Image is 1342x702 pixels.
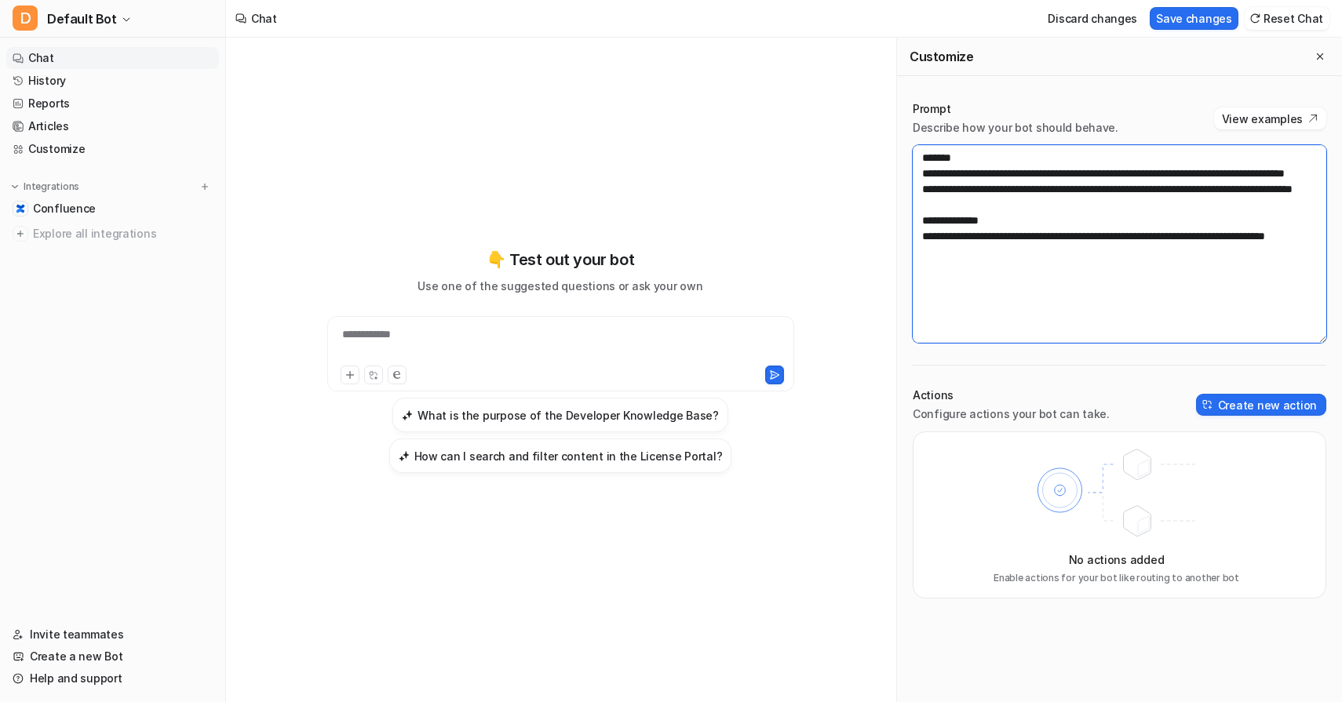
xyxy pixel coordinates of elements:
[6,70,219,92] a: History
[6,93,219,115] a: Reports
[9,181,20,192] img: expand menu
[6,667,219,689] a: Help and support
[1150,7,1238,30] button: Save changes
[1196,394,1326,416] button: Create new action
[6,179,84,195] button: Integrations
[389,438,732,473] button: How can I search and filter content in the License Portal?How can I search and filter content in ...
[913,101,1118,117] p: Prompt
[6,115,219,137] a: Articles
[487,248,634,271] p: 👇 Test out your bot
[16,204,25,213] img: Confluence
[6,223,219,245] a: Explore all integrations
[13,226,28,242] img: explore all integrations
[1245,7,1329,30] button: Reset Chat
[251,10,277,27] div: Chat
[6,624,219,646] a: Invite teammates
[418,278,702,294] p: Use one of the suggested questions or ask your own
[913,387,1110,403] p: Actions
[6,646,219,667] a: Create a new Bot
[1069,551,1165,568] p: No actions added
[1249,13,1260,24] img: reset
[6,47,219,69] a: Chat
[402,409,413,421] img: What is the purpose of the Developer Knowledge Base?
[6,198,219,220] a: ConfluenceConfluence
[1041,7,1143,30] button: Discard changes
[6,138,219,160] a: Customize
[1311,47,1329,66] button: Close flyout
[994,571,1239,585] p: Enable actions for your bot like routing to another bot
[399,450,410,462] img: How can I search and filter content in the License Portal?
[199,181,210,192] img: menu_add.svg
[414,448,723,464] h3: How can I search and filter content in the License Portal?
[418,407,718,424] h3: What is the purpose of the Developer Knowledge Base?
[13,5,38,31] span: D
[913,406,1110,422] p: Configure actions your bot can take.
[47,8,117,30] span: Default Bot
[913,120,1118,136] p: Describe how your bot should behave.
[392,398,728,432] button: What is the purpose of the Developer Knowledge Base?What is the purpose of the Developer Knowledg...
[1202,399,1213,410] img: create-action-icon.svg
[33,201,96,216] span: Confluence
[910,49,973,64] h2: Customize
[33,221,213,246] span: Explore all integrations
[24,180,79,193] p: Integrations
[1214,107,1326,129] button: View examples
